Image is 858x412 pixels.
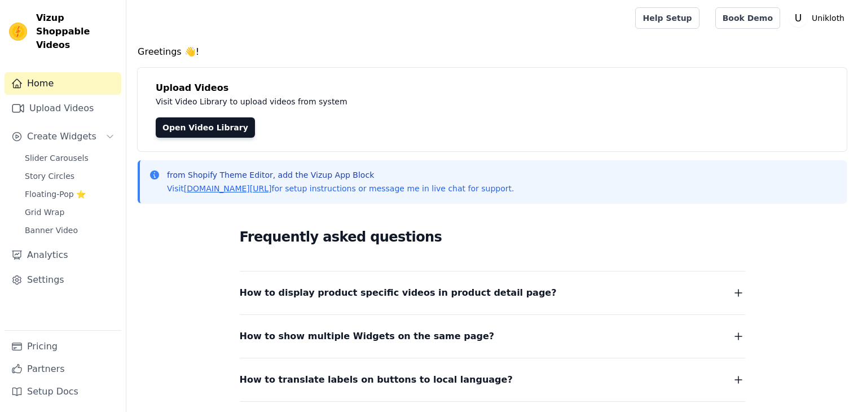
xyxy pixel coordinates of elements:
[167,183,514,194] p: Visit for setup instructions or message me in live chat for support.
[184,184,272,193] a: [DOMAIN_NAME][URL]
[9,23,27,41] img: Vizup
[25,152,89,164] span: Slider Carousels
[5,358,121,380] a: Partners
[5,269,121,291] a: Settings
[240,226,745,248] h2: Frequently asked questions
[18,168,121,184] a: Story Circles
[36,11,117,52] span: Vizup Shoppable Videos
[18,186,121,202] a: Floating-Pop ⭐
[5,380,121,403] a: Setup Docs
[789,8,849,28] button: U Unikloth
[5,72,121,95] a: Home
[167,169,514,181] p: from Shopify Theme Editor, add the Vizup App Block
[715,7,780,29] a: Book Demo
[25,189,86,200] span: Floating-Pop ⭐
[5,244,121,266] a: Analytics
[18,150,121,166] a: Slider Carousels
[807,8,849,28] p: Unikloth
[240,372,513,388] span: How to translate labels on buttons to local language?
[156,95,661,108] p: Visit Video Library to upload videos from system
[240,328,495,344] span: How to show multiple Widgets on the same page?
[25,207,64,218] span: Grid Wrap
[25,170,74,182] span: Story Circles
[18,222,121,238] a: Banner Video
[156,117,255,138] a: Open Video Library
[240,372,745,388] button: How to translate labels on buttons to local language?
[795,12,802,24] text: U
[240,285,557,301] span: How to display product specific videos in product detail page?
[5,335,121,358] a: Pricing
[240,285,745,301] button: How to display product specific videos in product detail page?
[5,97,121,120] a: Upload Videos
[156,81,829,95] h4: Upload Videos
[635,7,699,29] a: Help Setup
[27,130,96,143] span: Create Widgets
[240,328,745,344] button: How to show multiple Widgets on the same page?
[18,204,121,220] a: Grid Wrap
[138,45,847,59] h4: Greetings 👋!
[25,225,78,236] span: Banner Video
[5,125,121,148] button: Create Widgets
